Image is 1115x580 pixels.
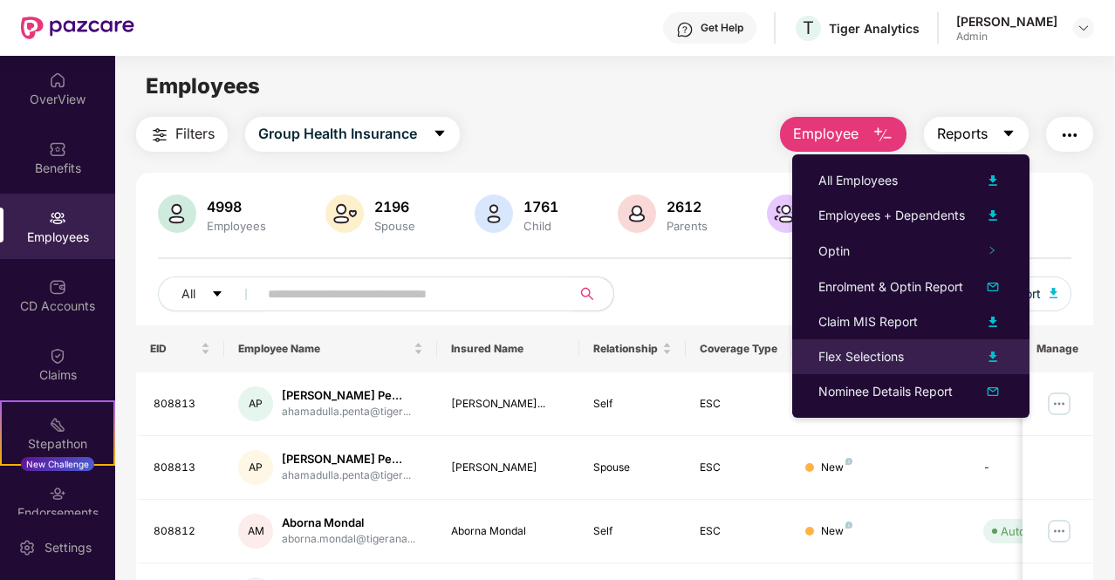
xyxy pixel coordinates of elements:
[982,205,1003,226] img: svg+xml;base64,PHN2ZyB4bWxucz0iaHR0cDovL3d3dy53My5vcmcvMjAwMC9zdmciIHhtbG5zOnhsaW5rPSJodHRwOi8vd3...
[238,386,273,421] div: AP
[520,198,562,215] div: 1761
[203,198,270,215] div: 4998
[224,325,437,372] th: Employee Name
[845,458,852,465] img: svg+xml;base64,PHN2ZyB4bWxucz0iaHR0cDovL3d3dy53My5vcmcvMjAwMC9zdmciIHdpZHRoPSI4IiBoZWlnaHQ9IjgiIH...
[593,396,672,413] div: Self
[49,72,66,89] img: svg+xml;base64,PHN2ZyBpZD0iSG9tZSIgeG1sbnM9Imh0dHA6Ly93d3cudzMub3JnLzIwMDAvc3ZnIiB3aWR0aD0iMjAiIG...
[988,246,996,255] span: right
[451,396,565,413] div: [PERSON_NAME]...
[956,13,1057,30] div: [PERSON_NAME]
[371,198,419,215] div: 2196
[451,523,565,540] div: Aborna Mondal
[701,21,743,35] div: Get Help
[571,276,614,311] button: search
[282,451,411,467] div: [PERSON_NAME] Pe...
[49,416,66,433] img: svg+xml;base64,PHN2ZyB4bWxucz0iaHR0cDovL3d3dy53My5vcmcvMjAwMC9zdmciIHdpZHRoPSIyMSIgaGVpZ2h0PSIyMC...
[158,276,264,311] button: Allcaret-down
[818,171,898,190] div: All Employees
[282,467,411,484] div: ahamadulla.penta@tiger...
[618,194,656,233] img: svg+xml;base64,PHN2ZyB4bWxucz0iaHR0cDovL3d3dy53My5vcmcvMjAwMC9zdmciIHhtbG5zOnhsaW5rPSJodHRwOi8vd3...
[593,342,659,356] span: Relationship
[780,117,906,152] button: Employee
[49,347,66,365] img: svg+xml;base64,PHN2ZyBpZD0iQ2xhaW0iIHhtbG5zPSJodHRwOi8vd3d3LnczLm9yZy8yMDAwL3N2ZyIgd2lkdGg9IjIwIi...
[245,117,460,152] button: Group Health Insurancecaret-down
[803,17,814,38] span: T
[203,219,270,233] div: Employees
[282,404,411,420] div: ahamadulla.penta@tiger...
[700,396,778,413] div: ESC
[818,243,850,258] span: Optin
[282,531,415,548] div: aborna.mondal@tigerana...
[571,287,605,301] span: search
[238,514,273,549] div: AM
[258,123,417,145] span: Group Health Insurance
[579,325,686,372] th: Relationship
[818,382,953,401] div: Nominee Details Report
[154,523,211,540] div: 808812
[956,30,1057,44] div: Admin
[700,460,778,476] div: ESC
[982,170,1003,191] img: svg+xml;base64,PHN2ZyB4bWxucz0iaHR0cDovL3d3dy53My5vcmcvMjAwMC9zdmciIHhtbG5zOnhsaW5rPSJodHRwOi8vd3...
[663,198,711,215] div: 2612
[924,117,1029,152] button: Reportscaret-down
[686,325,792,372] th: Coverage Type
[1002,126,1016,142] span: caret-down
[1045,517,1073,545] img: manageButton
[282,387,411,404] div: [PERSON_NAME] Pe...
[969,436,1093,500] td: -
[700,523,778,540] div: ESC
[181,284,195,304] span: All
[21,457,94,471] div: New Challenge
[821,523,852,540] div: New
[175,123,215,145] span: Filters
[593,523,672,540] div: Self
[146,73,260,99] span: Employees
[49,278,66,296] img: svg+xml;base64,PHN2ZyBpZD0iQ0RfQWNjb3VudHMiIGRhdGEtbmFtZT0iQ0QgQWNjb3VudHMiIHhtbG5zPSJodHRwOi8vd3...
[845,522,852,529] img: svg+xml;base64,PHN2ZyB4bWxucz0iaHR0cDovL3d3dy53My5vcmcvMjAwMC9zdmciIHdpZHRoPSI4IiBoZWlnaHQ9IjgiIH...
[158,194,196,233] img: svg+xml;base64,PHN2ZyB4bWxucz0iaHR0cDovL3d3dy53My5vcmcvMjAwMC9zdmciIHhtbG5zOnhsaW5rPSJodHRwOi8vd3...
[2,435,113,453] div: Stepathon
[211,288,223,302] span: caret-down
[821,460,852,476] div: New
[49,209,66,227] img: svg+xml;base64,PHN2ZyBpZD0iRW1wbG95ZWVzIiB4bWxucz0iaHR0cDovL3d3dy53My5vcmcvMjAwMC9zdmciIHdpZHRoPS...
[793,123,858,145] span: Employee
[767,194,805,233] img: svg+xml;base64,PHN2ZyB4bWxucz0iaHR0cDovL3d3dy53My5vcmcvMjAwMC9zdmciIHhtbG5zOnhsaW5rPSJodHRwOi8vd3...
[371,219,419,233] div: Spouse
[136,117,228,152] button: Filters
[18,539,36,556] img: svg+xml;base64,PHN2ZyBpZD0iU2V0dGluZy0yMHgyMCIgeG1sbnM9Imh0dHA6Ly93d3cudzMub3JnLzIwMDAvc3ZnIiB3aW...
[1023,325,1093,372] th: Manage
[325,194,364,233] img: svg+xml;base64,PHN2ZyB4bWxucz0iaHR0cDovL3d3dy53My5vcmcvMjAwMC9zdmciIHhtbG5zOnhsaW5rPSJodHRwOi8vd3...
[818,347,904,366] div: Flex Selections
[1045,390,1073,418] img: manageButton
[437,325,579,372] th: Insured Name
[238,342,410,356] span: Employee Name
[451,460,565,476] div: [PERSON_NAME]
[520,219,562,233] div: Child
[1059,125,1080,146] img: svg+xml;base64,PHN2ZyB4bWxucz0iaHR0cDovL3d3dy53My5vcmcvMjAwMC9zdmciIHdpZHRoPSIyNCIgaGVpZ2h0PSIyNC...
[872,125,893,146] img: svg+xml;base64,PHN2ZyB4bWxucz0iaHR0cDovL3d3dy53My5vcmcvMjAwMC9zdmciIHhtbG5zOnhsaW5rPSJodHRwOi8vd3...
[982,276,1003,297] img: svg+xml;base64,PHN2ZyB4bWxucz0iaHR0cDovL3d3dy53My5vcmcvMjAwMC9zdmciIHhtbG5zOnhsaW5rPSJodHRwOi8vd3...
[982,346,1003,367] img: svg+xml;base64,PHN2ZyB4bWxucz0iaHR0cDovL3d3dy53My5vcmcvMjAwMC9zdmciIHhtbG5zOnhsaW5rPSJodHRwOi8vd3...
[818,277,963,297] div: Enrolment & Optin Report
[433,126,447,142] span: caret-down
[818,312,918,331] div: Claim MIS Report
[154,460,211,476] div: 808813
[21,17,134,39] img: New Pazcare Logo
[49,485,66,502] img: svg+xml;base64,PHN2ZyBpZD0iRW5kb3JzZW1lbnRzIiB4bWxucz0iaHR0cDovL3d3dy53My5vcmcvMjAwMC9zdmciIHdpZH...
[982,381,1003,402] img: svg+xml;base64,PHN2ZyB4bWxucz0iaHR0cDovL3d3dy53My5vcmcvMjAwMC9zdmciIHhtbG5zOnhsaW5rPSJodHRwOi8vd3...
[593,460,672,476] div: Spouse
[829,20,920,37] div: Tiger Analytics
[475,194,513,233] img: svg+xml;base64,PHN2ZyB4bWxucz0iaHR0cDovL3d3dy53My5vcmcvMjAwMC9zdmciIHhtbG5zOnhsaW5rPSJodHRwOi8vd3...
[1077,21,1091,35] img: svg+xml;base64,PHN2ZyBpZD0iRHJvcGRvd24tMzJ4MzIiIHhtbG5zPSJodHRwOi8vd3d3LnczLm9yZy8yMDAwL3N2ZyIgd2...
[136,325,225,372] th: EID
[282,515,415,531] div: Aborna Mondal
[1001,522,1071,540] div: Auto Verified
[39,539,97,556] div: Settings
[1050,288,1058,298] img: svg+xml;base64,PHN2ZyB4bWxucz0iaHR0cDovL3d3dy53My5vcmcvMjAwMC9zdmciIHhtbG5zOnhsaW5rPSJodHRwOi8vd3...
[663,219,711,233] div: Parents
[154,396,211,413] div: 808813
[937,123,988,145] span: Reports
[982,311,1003,332] img: svg+xml;base64,PHN2ZyB4bWxucz0iaHR0cDovL3d3dy53My5vcmcvMjAwMC9zdmciIHhtbG5zOnhsaW5rPSJodHRwOi8vd3...
[150,342,198,356] span: EID
[238,450,273,485] div: AP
